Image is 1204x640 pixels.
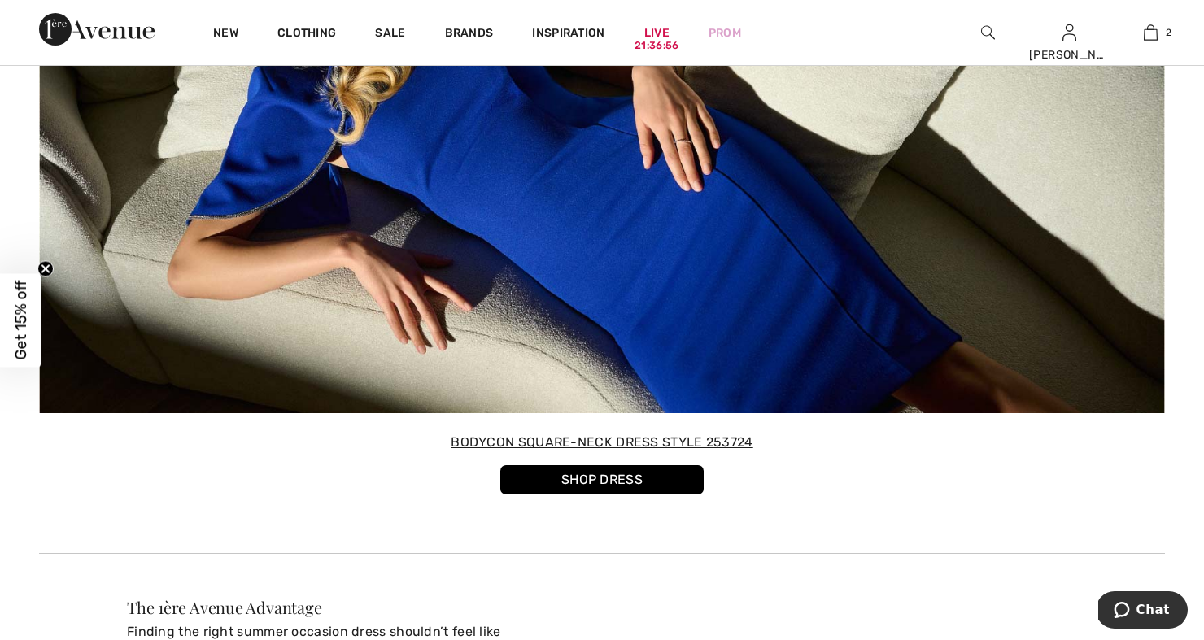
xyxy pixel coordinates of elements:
[277,26,336,43] a: Clothing
[37,260,54,276] button: Close teaser
[127,599,514,616] p: The 1ère Avenue Advantage
[213,26,238,43] a: New
[445,26,494,43] a: Brands
[1166,25,1171,40] span: 2
[11,281,30,360] span: Get 15% off
[1098,591,1188,632] iframe: Opens a widget where you can chat to one of our agents
[1029,46,1109,63] div: [PERSON_NAME]
[1144,23,1158,42] img: My Bag
[375,26,405,43] a: Sale
[981,23,995,42] img: search the website
[1062,23,1076,42] img: My Info
[500,465,704,494] a: SHOP DRESS
[1062,24,1076,40] a: Sign In
[408,433,796,452] a: Bodycon Square-Neck Dress Style 253724
[709,24,741,41] a: Prom
[644,24,670,41] a: Live21:36:56
[635,38,678,54] div: 21:36:56
[1110,23,1190,42] a: 2
[39,13,155,46] img: 1ère Avenue
[532,26,604,43] span: Inspiration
